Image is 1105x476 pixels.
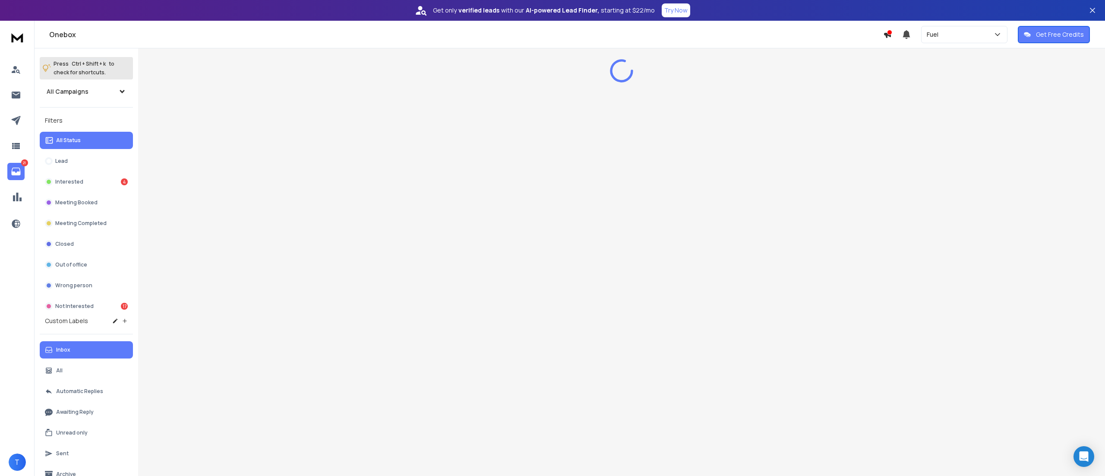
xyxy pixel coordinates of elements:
[56,346,70,353] p: Inbox
[40,114,133,127] h3: Filters
[40,298,133,315] button: Not Interested17
[55,282,92,289] p: Wrong person
[56,137,81,144] p: All Status
[9,454,26,471] button: T
[9,29,26,45] img: logo
[40,256,133,273] button: Out of office
[56,409,94,416] p: Awaiting Reply
[7,163,25,180] a: 21
[40,132,133,149] button: All Status
[40,383,133,400] button: Automatic Replies
[433,6,655,15] p: Get only with our starting at $22/mo
[56,429,88,436] p: Unread only
[40,341,133,359] button: Inbox
[55,303,94,310] p: Not Interested
[55,178,83,185] p: Interested
[56,450,69,457] p: Sent
[56,367,63,374] p: All
[121,303,128,310] div: 17
[40,362,133,379] button: All
[40,235,133,253] button: Closed
[40,403,133,421] button: Awaiting Reply
[1018,26,1090,43] button: Get Free Credits
[40,83,133,100] button: All Campaigns
[40,173,133,190] button: Interested4
[40,445,133,462] button: Sent
[55,158,68,165] p: Lead
[40,194,133,211] button: Meeting Booked
[40,152,133,170] button: Lead
[56,388,103,395] p: Automatic Replies
[927,30,942,39] p: Fuel
[70,59,107,69] span: Ctrl + Shift + k
[47,87,88,96] h1: All Campaigns
[1036,30,1084,39] p: Get Free Credits
[662,3,690,17] button: Try Now
[45,317,88,325] h3: Custom Labels
[55,220,107,227] p: Meeting Completed
[55,241,74,248] p: Closed
[526,6,599,15] strong: AI-powered Lead Finder,
[49,29,883,40] h1: Onebox
[21,159,28,166] p: 21
[1073,446,1094,467] div: Open Intercom Messenger
[55,261,87,268] p: Out of office
[664,6,688,15] p: Try Now
[54,60,114,77] p: Press to check for shortcuts.
[458,6,499,15] strong: verified leads
[40,215,133,232] button: Meeting Completed
[55,199,98,206] p: Meeting Booked
[40,277,133,294] button: Wrong person
[40,424,133,441] button: Unread only
[121,178,128,185] div: 4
